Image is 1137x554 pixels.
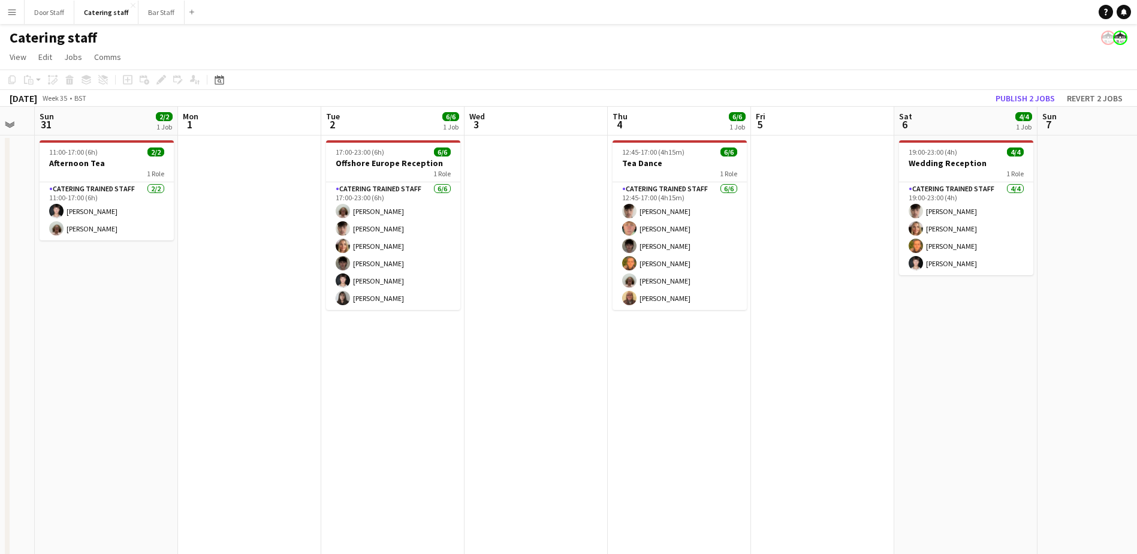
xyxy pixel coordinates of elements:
span: View [10,52,26,62]
button: Revert 2 jobs [1062,91,1127,106]
a: Comms [89,49,126,65]
button: Publish 2 jobs [991,91,1060,106]
app-user-avatar: Beach Ballroom [1101,31,1115,45]
span: Week 35 [40,94,70,103]
div: BST [74,94,86,103]
a: Edit [34,49,57,65]
a: View [5,49,31,65]
button: Catering staff [74,1,138,24]
span: Edit [38,52,52,62]
app-user-avatar: Beach Ballroom [1113,31,1127,45]
button: Bar Staff [138,1,185,24]
button: Door Staff [25,1,74,24]
span: Jobs [64,52,82,62]
div: [DATE] [10,92,37,104]
h1: Catering staff [10,29,97,47]
a: Jobs [59,49,87,65]
span: Comms [94,52,121,62]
